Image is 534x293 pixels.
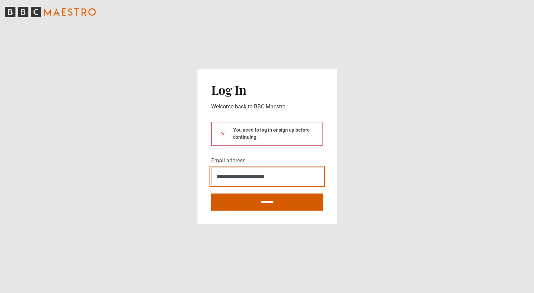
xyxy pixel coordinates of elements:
[211,82,323,97] h2: Log In
[211,103,323,111] p: Welcome back to BBC Maestro.
[211,122,323,146] div: You need to log in or sign up before continuing.
[5,7,96,17] svg: BBC Maestro
[211,157,245,165] label: Email address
